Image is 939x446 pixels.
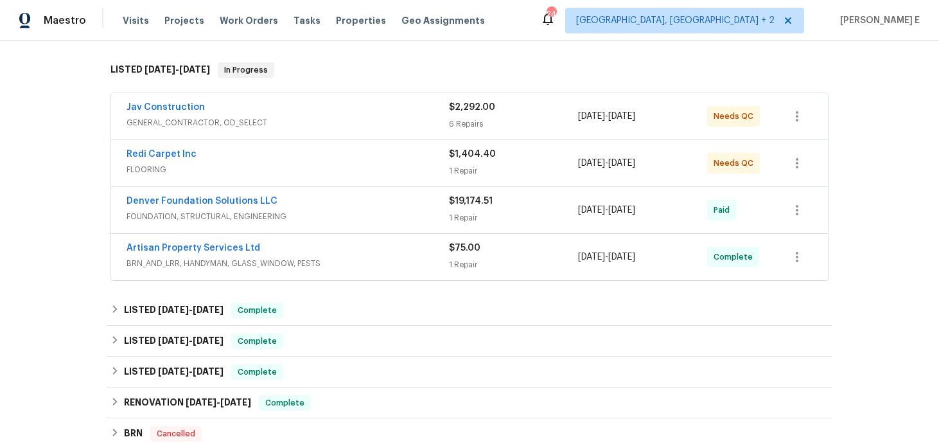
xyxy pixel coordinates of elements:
[578,251,635,263] span: -
[714,157,759,170] span: Needs QC
[186,398,251,407] span: -
[608,159,635,168] span: [DATE]
[578,253,605,262] span: [DATE]
[449,165,578,177] div: 1 Repair
[714,251,758,263] span: Complete
[233,366,282,379] span: Complete
[124,364,224,380] h6: LISTED
[124,303,224,318] h6: LISTED
[145,65,210,74] span: -
[124,426,143,442] h6: BRN
[127,116,449,129] span: GENERAL_CONTRACTOR, OD_SELECT
[123,14,149,27] span: Visits
[336,14,386,27] span: Properties
[294,16,320,25] span: Tasks
[158,336,224,345] span: -
[449,244,480,253] span: $75.00
[127,163,449,176] span: FLOORING
[220,14,278,27] span: Work Orders
[107,388,832,418] div: RENOVATION [DATE]-[DATE]Complete
[233,335,282,348] span: Complete
[193,336,224,345] span: [DATE]
[220,398,251,407] span: [DATE]
[158,305,224,314] span: -
[578,159,605,168] span: [DATE]
[578,110,635,123] span: -
[158,336,189,345] span: [DATE]
[449,118,578,130] div: 6 Repairs
[179,65,210,74] span: [DATE]
[714,204,735,217] span: Paid
[608,206,635,215] span: [DATE]
[127,257,449,270] span: BRN_AND_LRR, HANDYMAN, GLASS_WINDOW, PESTS
[107,49,832,91] div: LISTED [DATE]-[DATE]In Progress
[158,367,189,376] span: [DATE]
[145,65,175,74] span: [DATE]
[127,103,205,112] a: Jav Construction
[260,397,310,409] span: Complete
[547,8,556,21] div: 24
[449,197,493,206] span: $19,174.51
[127,197,277,206] a: Denver Foundation Solutions LLC
[44,14,86,27] span: Maestro
[127,150,197,159] a: Redi Carpet Inc
[835,14,920,27] span: [PERSON_NAME] E
[127,244,260,253] a: Artisan Property Services Ltd
[714,110,759,123] span: Needs QC
[127,210,449,223] span: FOUNDATION, STRUCTURAL, ENGINEERING
[578,112,605,121] span: [DATE]
[608,112,635,121] span: [DATE]
[107,357,832,388] div: LISTED [DATE]-[DATE]Complete
[449,211,578,224] div: 1 Repair
[219,64,273,76] span: In Progress
[449,150,496,159] span: $1,404.40
[158,305,189,314] span: [DATE]
[608,253,635,262] span: [DATE]
[578,204,635,217] span: -
[107,295,832,326] div: LISTED [DATE]-[DATE]Complete
[193,367,224,376] span: [DATE]
[164,14,204,27] span: Projects
[193,305,224,314] span: [DATE]
[576,14,775,27] span: [GEOGRAPHIC_DATA], [GEOGRAPHIC_DATA] + 2
[578,157,635,170] span: -
[186,398,216,407] span: [DATE]
[578,206,605,215] span: [DATE]
[107,326,832,357] div: LISTED [DATE]-[DATE]Complete
[449,103,495,112] span: $2,292.00
[124,395,251,411] h6: RENOVATION
[158,367,224,376] span: -
[152,427,200,440] span: Cancelled
[449,258,578,271] div: 1 Repair
[110,62,210,78] h6: LISTED
[124,334,224,349] h6: LISTED
[233,304,282,317] span: Complete
[401,14,485,27] span: Geo Assignments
